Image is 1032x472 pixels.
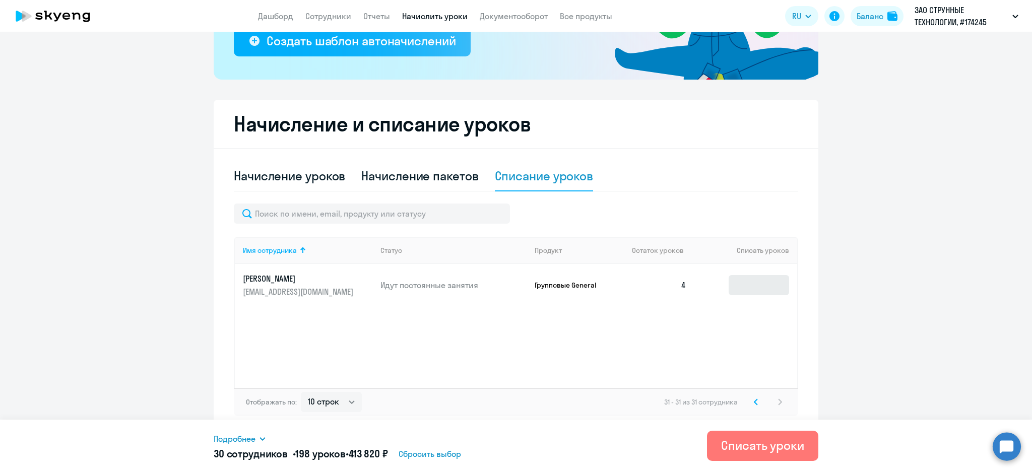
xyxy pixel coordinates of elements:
[535,281,610,290] p: Групповые General
[495,168,594,184] div: Списание уроков
[399,448,461,460] span: Сбросить выбор
[349,447,388,460] span: 413 820 ₽
[792,10,801,22] span: RU
[305,11,351,21] a: Сотрудники
[214,433,255,445] span: Подробнее
[380,246,402,255] div: Статус
[910,4,1023,28] button: ЗАО СТРУННЫЕ ТЕХНОЛОГИИ, #174245
[243,246,297,255] div: Имя сотрудника
[234,168,345,184] div: Начисление уроков
[721,437,804,453] div: Списать уроки
[560,11,612,21] a: Все продукты
[243,246,372,255] div: Имя сотрудника
[234,204,510,224] input: Поиск по имени, email, продукту или статусу
[535,246,624,255] div: Продукт
[234,112,798,136] h2: Начисление и списание уроков
[535,246,562,255] div: Продукт
[887,11,897,21] img: balance
[363,11,390,21] a: Отчеты
[380,280,527,291] p: Идут постоянные занятия
[243,273,356,284] p: [PERSON_NAME]
[707,431,818,461] button: Списать уроки
[234,26,471,56] button: Создать шаблон автоначислений
[632,246,694,255] div: Остаток уроков
[632,246,684,255] span: Остаток уроков
[361,168,478,184] div: Начисление пакетов
[243,273,372,297] a: [PERSON_NAME][EMAIL_ADDRESS][DOMAIN_NAME]
[664,397,738,407] span: 31 - 31 из 31 сотрудника
[624,264,694,306] td: 4
[480,11,548,21] a: Документооборот
[246,397,297,407] span: Отображать по:
[267,33,456,49] div: Создать шаблон автоначислений
[295,447,346,460] span: 198 уроков
[694,237,797,264] th: Списать уроков
[258,11,293,21] a: Дашборд
[785,6,818,26] button: RU
[915,4,1008,28] p: ЗАО СТРУННЫЕ ТЕХНОЛОГИИ, #174245
[402,11,468,21] a: Начислить уроки
[857,10,883,22] div: Баланс
[243,286,356,297] p: [EMAIL_ADDRESS][DOMAIN_NAME]
[851,6,904,26] button: Балансbalance
[380,246,527,255] div: Статус
[214,447,388,461] h5: 30 сотрудников • •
